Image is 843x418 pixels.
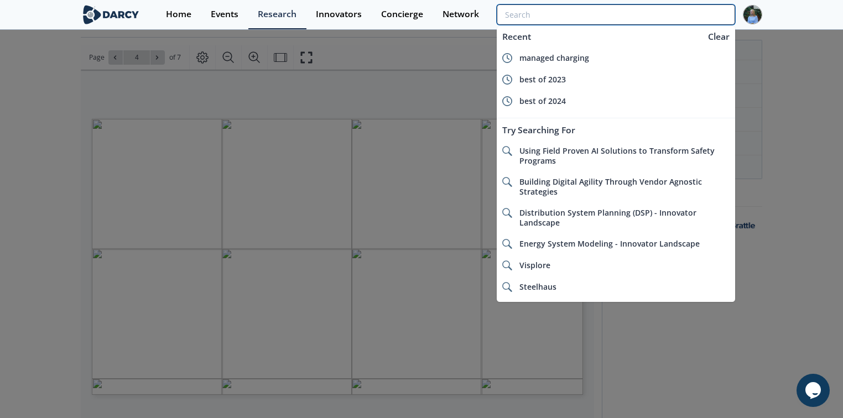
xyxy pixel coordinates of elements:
span: Using Field Proven AI Solutions to Transform Safety Programs [519,145,715,166]
img: icon [502,208,512,218]
img: icon [502,260,512,270]
img: icon [502,282,512,292]
div: Home [166,10,191,19]
img: Profile [743,5,762,24]
div: Events [211,10,238,19]
div: Clear [704,30,733,43]
div: Network [443,10,479,19]
img: icon [502,75,512,85]
img: icon [502,177,512,187]
input: Advanced Search [497,4,735,25]
div: Research [258,10,296,19]
img: icon [502,96,512,106]
span: Steelhaus [519,281,556,292]
span: Energy System Modeling - Innovator Landscape [519,238,700,249]
span: managed charging [519,53,589,63]
div: Innovators [316,10,362,19]
span: Visplore [519,260,550,270]
div: Try Searching For [497,120,735,140]
img: icon [502,239,512,249]
div: Concierge [381,10,423,19]
img: icon [502,53,512,63]
span: Distribution System Planning (DSP) - Innovator Landscape [519,207,696,228]
div: Recent [497,27,702,47]
span: best of 2023 [519,74,566,85]
span: Building Digital Agility Through Vendor Agnostic Strategies [519,176,702,197]
img: icon [502,146,512,156]
span: best of 2024 [519,96,566,106]
iframe: chat widget [797,374,832,407]
img: logo-wide.svg [81,5,141,24]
